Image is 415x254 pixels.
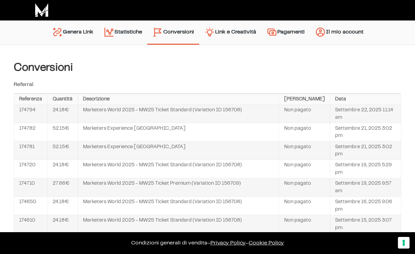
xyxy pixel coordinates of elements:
td: 174794 [14,105,47,123]
td: Marketers Experience [GEOGRAPHIC_DATA] [78,123,279,141]
td: Marketers World 2025 - MW25 Ticket Standard (Variation ID 156708) [78,197,279,215]
td: 24.18€ [47,215,78,234]
td: 174720 [14,160,47,178]
span: Cookie Policy [249,240,284,245]
td: Non pagato [279,105,330,123]
td: Settembre 21, 2025 3:02 pm [330,123,401,141]
a: Il mio account [310,24,369,41]
img: stats.svg [103,27,114,38]
td: 52.15€ [47,123,78,141]
td: Settembre 15, 2025 3:07 pm [330,215,401,234]
td: Non pagato [279,160,330,178]
td: 24.18€ [47,160,78,178]
td: 24.18€ [47,105,78,123]
td: Marketers World 2025 - MW25 Ticket Standard (Variation ID 156708) [78,215,279,234]
a: Conversioni [147,24,199,40]
a: Link e Creatività [199,24,261,41]
th: Descrizione [78,94,279,105]
td: Settembre 16, 2025 9:06 pm [330,197,401,215]
img: conversion-2.svg [152,27,163,38]
td: Non pagato [279,178,330,197]
td: 27.66€ [47,178,78,197]
th: Referenza [14,94,47,105]
td: Non pagato [279,215,330,234]
td: Settembre 21, 2025 3:02 pm [330,141,401,160]
a: Privacy Policy [210,240,246,245]
td: Marketers World 2025 - MW25 Ticket Standard (Variation ID 156708) [78,105,279,123]
img: account.svg [315,27,326,38]
img: generate-link.svg [52,27,63,38]
td: Settembre 22, 2025 11:14 am [330,105,401,123]
img: creativity.svg [204,27,215,38]
a: Statistiche [98,24,147,41]
a: Condizioni generali di vendita [131,240,207,245]
a: Pagamenti [261,24,310,41]
h4: Conversioni [14,61,401,74]
th: Quantità [47,94,78,105]
p: – – [7,239,408,247]
td: 174710 [14,178,47,197]
td: 174781 [14,141,47,160]
td: 174610 [14,215,47,234]
td: Settembre 19, 2025 5:29 pm [330,160,401,178]
button: Le tue preferenze relative al consenso per le tecnologie di tracciamento [398,237,410,249]
td: 174782 [14,123,47,141]
td: Marketers World 2025 - MW25 Ticket Standard (Variation ID 156708) [78,160,279,178]
iframe: Customerly Messenger Launcher [5,227,26,248]
td: Non pagato [279,141,330,160]
td: Marketers Experience [GEOGRAPHIC_DATA] [78,141,279,160]
th: [PERSON_NAME] [279,94,330,105]
td: Non pagato [279,197,330,215]
img: payments.svg [266,27,277,38]
td: 174650 [14,197,47,215]
th: Data [330,94,401,105]
td: Settembre 19, 2025 9:57 am [330,178,401,197]
td: 24.18€ [47,197,78,215]
a: Genera Link [47,24,98,41]
td: Non pagato [279,123,330,141]
p: Referral [14,81,401,89]
td: Marketers World 2025 - MW25 Ticket Premium (Variation ID 156709) [78,178,279,197]
nav: Menu principale [47,20,369,45]
td: 52.15€ [47,141,78,160]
